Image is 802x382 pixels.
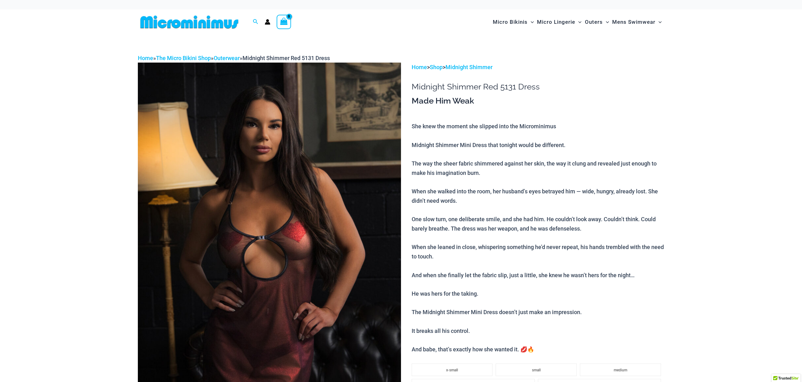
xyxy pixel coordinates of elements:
span: Micro Lingerie [537,14,575,30]
p: > > [412,63,664,72]
a: Search icon link [253,18,258,26]
span: Menu Toggle [575,14,581,30]
a: Micro LingerieMenu ToggleMenu Toggle [535,13,583,32]
span: medium [614,368,627,372]
h3: Made Him Weak [412,96,664,106]
p: She knew the moment she slipped into the Microminimus Midnight Shimmer Mini Dress that tonight wo... [412,122,664,354]
a: Home [138,55,153,61]
span: Micro Bikinis [493,14,528,30]
span: Mens Swimwear [612,14,655,30]
li: small [496,364,577,376]
span: Menu Toggle [655,14,662,30]
a: OutersMenu ToggleMenu Toggle [583,13,611,32]
span: x-small [446,368,458,372]
a: View Shopping Cart, empty [277,15,291,29]
span: small [532,368,541,372]
span: » » » [138,55,330,61]
li: x-small [412,364,493,376]
span: Midnight Shimmer Red 5131 Dress [242,55,330,61]
span: Outers [585,14,603,30]
a: Midnight Shimmer [445,64,492,70]
a: Account icon link [265,19,270,25]
a: Shop [430,64,443,70]
a: Outerwear [214,55,240,61]
h1: Midnight Shimmer Red 5131 Dress [412,82,664,92]
a: Micro BikinisMenu ToggleMenu Toggle [491,13,535,32]
span: Menu Toggle [528,14,534,30]
img: MM SHOP LOGO FLAT [138,15,241,29]
a: Home [412,64,427,70]
li: medium [580,364,661,376]
a: Mens SwimwearMenu ToggleMenu Toggle [611,13,663,32]
span: Menu Toggle [603,14,609,30]
nav: Site Navigation [490,12,664,33]
a: The Micro Bikini Shop [156,55,211,61]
